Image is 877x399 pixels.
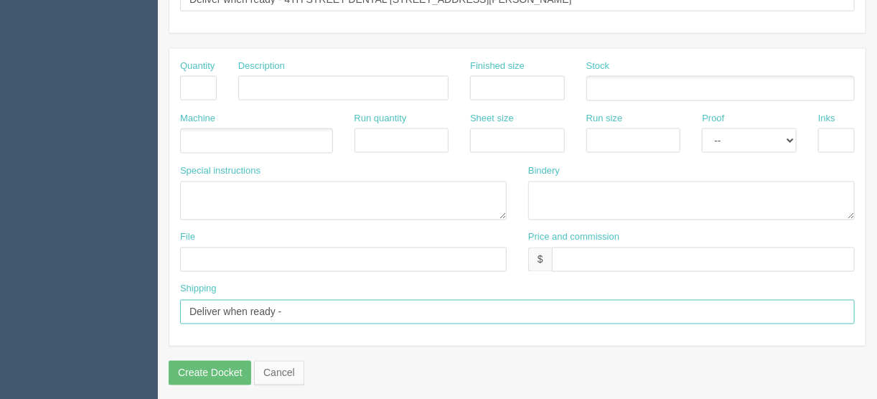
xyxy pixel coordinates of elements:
[528,231,619,245] label: Price and commission
[180,60,215,73] label: Quantity
[470,112,514,126] label: Sheet size
[254,361,304,385] a: Cancel
[528,164,560,178] label: Bindery
[180,112,215,126] label: Machine
[586,60,610,73] label: Stock
[180,283,217,296] label: Shipping
[702,112,724,126] label: Proof
[238,60,285,73] label: Description
[169,361,251,385] input: Create Docket
[528,248,552,272] div: $
[180,231,195,245] label: File
[355,112,407,126] label: Run quantity
[263,367,295,379] span: translation missing: en.helpers.links.cancel
[180,164,261,178] label: Special instructions
[586,112,623,126] label: Run size
[818,112,835,126] label: Inks
[470,60,525,73] label: Finished size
